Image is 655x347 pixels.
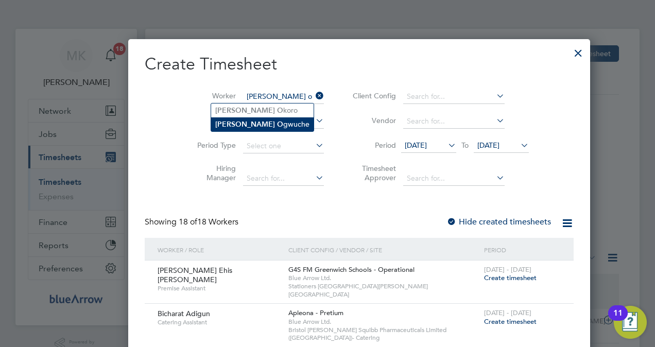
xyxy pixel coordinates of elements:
input: Search for... [403,114,505,129]
input: Select one [243,139,324,153]
li: koro [211,103,314,117]
span: Premise Assistant [158,284,281,292]
label: Hide created timesheets [446,217,551,227]
span: Blue Arrow Ltd. [288,318,479,326]
div: 11 [613,313,623,326]
b: O [277,106,283,115]
label: Worker [189,91,236,100]
label: Hiring Manager [189,164,236,182]
b: O [277,120,283,129]
span: [DATE] [477,141,499,150]
span: 18 Workers [179,217,238,227]
input: Search for... [243,171,324,186]
button: Open Resource Center, 11 new notifications [614,306,647,339]
div: Worker / Role [155,238,286,262]
input: Search for... [403,171,505,186]
span: G4S FM Greenwich Schools - Operational [288,265,415,274]
div: Showing [145,217,240,228]
span: Blue Arrow Ltd. [288,274,479,282]
span: Create timesheet [484,273,537,282]
label: Period [350,141,396,150]
span: Apleona - Pretium [288,308,343,317]
label: Vendor [350,116,396,125]
label: Site [189,116,236,125]
h2: Create Timesheet [145,54,574,75]
span: Bristol [PERSON_NAME] Squibb Pharmaceuticals Limited ([GEOGRAPHIC_DATA])- Catering [288,326,479,342]
span: [DATE] [405,141,427,150]
label: Client Config [350,91,396,100]
label: Timesheet Approver [350,164,396,182]
label: Period Type [189,141,236,150]
span: Stationers [GEOGRAPHIC_DATA][PERSON_NAME] [GEOGRAPHIC_DATA] [288,282,479,298]
span: [DATE] - [DATE] [484,308,531,317]
span: Catering Assistant [158,318,281,326]
div: Client Config / Vendor / Site [286,238,482,262]
span: Bicharat Adigun [158,309,210,318]
span: [PERSON_NAME] Ehis [PERSON_NAME] [158,266,232,284]
span: Create timesheet [484,317,537,326]
span: To [458,138,472,152]
div: Period [481,238,563,262]
span: [DATE] - [DATE] [484,265,531,274]
li: gwuche [211,117,314,131]
input: Search for... [403,90,505,104]
b: [PERSON_NAME] [215,120,275,129]
span: 18 of [179,217,197,227]
b: [PERSON_NAME] [215,106,275,115]
input: Search for... [243,90,324,104]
